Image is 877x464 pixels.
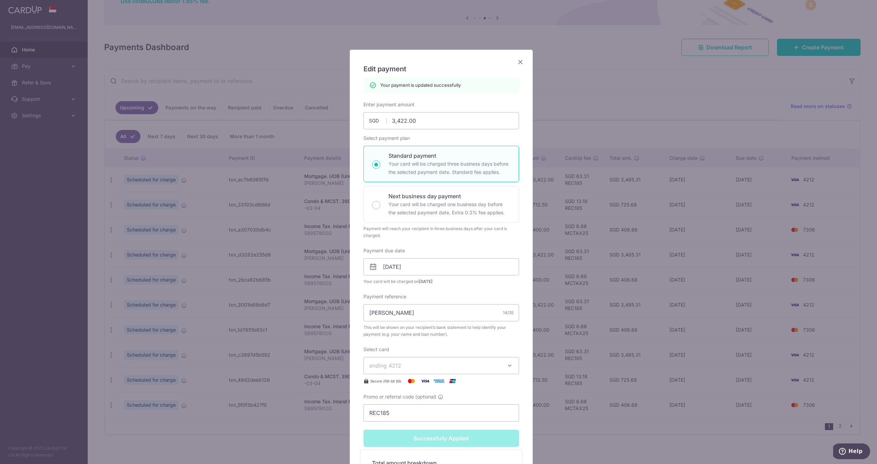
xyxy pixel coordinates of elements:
span: Secure 256-bit SSL [370,378,402,384]
label: Payment due date [363,247,405,254]
img: UnionPay [446,377,459,385]
img: Visa [418,377,432,385]
span: [DATE] [419,279,433,284]
span: ending 4212 [369,362,401,369]
div: 14/35 [503,309,514,316]
p: Your payment is updated successfully [380,82,461,88]
span: Your card will be charged on [363,278,519,285]
label: Enter payment amount [363,101,415,108]
button: ending 4212 [363,357,519,374]
label: Select card [363,346,389,353]
span: This will be shown on your recipient’s bank statement to help identify your payment (e.g. your na... [363,324,519,338]
p: Next business day payment [388,192,510,200]
span: Promo or referral code (optional) [363,393,436,400]
p: Your card will be charged one business day before the selected payment date. Extra 0.3% fee applies. [388,200,510,217]
label: Select payment plan [363,135,410,142]
div: Payment will reach your recipient in three business days after your card is charged. [363,225,519,239]
img: American Express [432,377,446,385]
p: Your card will be charged three business days before the selected payment date. Standard fee appl... [388,160,510,176]
img: Mastercard [405,377,418,385]
button: Close [516,58,524,66]
input: DD / MM / YYYY [363,258,519,275]
input: 0.00 [363,112,519,129]
label: Payment reference [363,293,406,300]
span: SGD [369,117,387,124]
h5: Edit payment [363,63,519,74]
p: Standard payment [388,152,510,160]
iframe: Opens a widget where you can find more information [833,443,870,461]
